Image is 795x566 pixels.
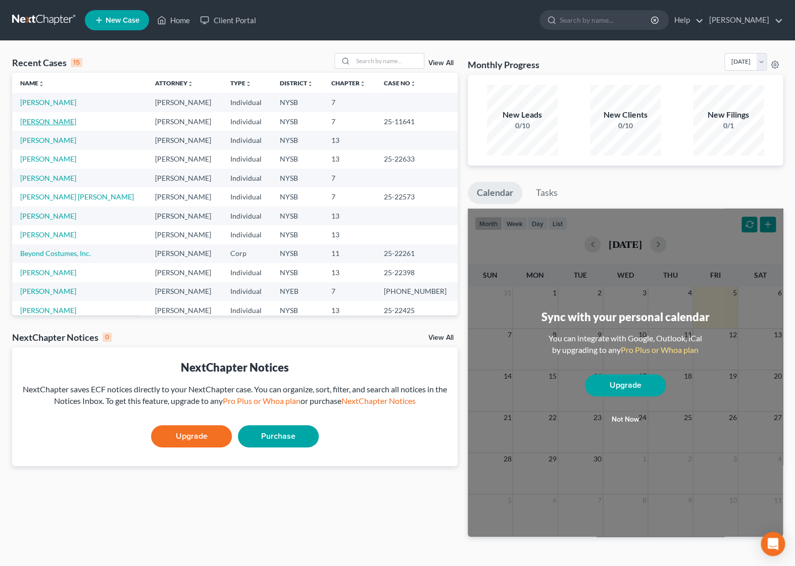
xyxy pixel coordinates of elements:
a: Nameunfold_more [20,79,44,87]
div: NextChapter Notices [12,331,112,343]
a: Beyond Costumes, Inc. [20,249,91,258]
a: [PERSON_NAME] [20,306,76,315]
a: [PERSON_NAME] [20,136,76,144]
div: 0/10 [590,121,661,131]
td: NYSB [272,244,323,263]
td: 13 [323,131,376,149]
a: [PERSON_NAME] [PERSON_NAME] [20,192,134,201]
td: [PERSON_NAME] [147,207,222,225]
td: Individual [222,225,272,244]
a: [PERSON_NAME] [20,287,76,295]
td: [PERSON_NAME] [147,187,222,206]
td: [PERSON_NAME] [147,244,222,263]
div: 15 [71,58,82,67]
td: Individual [222,207,272,225]
td: 13 [323,301,376,320]
td: Corp [222,244,272,263]
td: 13 [323,263,376,282]
td: NYSB [272,301,323,320]
a: [PERSON_NAME] [20,117,76,126]
a: Districtunfold_more [280,79,313,87]
a: Home [152,11,195,29]
td: 7 [323,93,376,112]
div: 0/1 [693,121,764,131]
td: [PERSON_NAME] [147,225,222,244]
a: Chapterunfold_more [331,79,366,87]
a: Typeunfold_more [230,79,252,87]
a: Pro Plus or Whoa plan [223,396,301,405]
a: Upgrade [585,374,666,396]
a: View All [428,334,454,341]
div: Recent Cases [12,57,82,69]
a: Help [669,11,703,29]
td: 25-22633 [376,150,458,169]
a: [PERSON_NAME] [20,174,76,182]
i: unfold_more [38,81,44,87]
i: unfold_more [360,81,366,87]
td: [PERSON_NAME] [147,150,222,169]
a: Purchase [238,425,319,447]
td: Individual [222,131,272,149]
td: [PERSON_NAME] [147,112,222,131]
div: 0 [103,333,112,342]
a: Tasks [527,182,567,204]
a: Attorneyunfold_more [155,79,193,87]
td: Individual [222,150,272,169]
a: Upgrade [151,425,232,447]
td: [PERSON_NAME] [147,282,222,301]
td: 11 [323,244,376,263]
div: New Clients [590,109,661,121]
td: NYSB [272,131,323,149]
td: 7 [323,187,376,206]
td: 7 [323,282,376,301]
td: 25-22398 [376,263,458,282]
div: 0/10 [487,121,558,131]
td: [PERSON_NAME] [147,169,222,187]
td: NYSB [272,93,323,112]
a: [PERSON_NAME] [20,230,76,239]
td: NYSB [272,169,323,187]
td: NYSB [272,207,323,225]
td: Individual [222,112,272,131]
td: 25-22261 [376,244,458,263]
td: 25-11641 [376,112,458,131]
td: Individual [222,93,272,112]
div: You can integrate with Google, Outlook, iCal by upgrading to any [544,333,706,356]
td: [PERSON_NAME] [147,93,222,112]
i: unfold_more [410,81,416,87]
td: Individual [222,282,272,301]
input: Search by name... [560,11,652,29]
td: NYSB [272,225,323,244]
span: New Case [106,17,139,24]
a: NextChapter Notices [341,396,416,405]
div: NextChapter saves ECF notices directly to your NextChapter case. You can organize, sort, filter, ... [20,384,450,407]
td: Individual [222,301,272,320]
td: [PERSON_NAME] [147,263,222,282]
div: New Filings [693,109,764,121]
div: Open Intercom Messenger [761,532,785,556]
a: Pro Plus or Whoa plan [621,345,699,354]
td: NYEB [272,282,323,301]
div: Sync with your personal calendar [541,309,709,325]
a: [PERSON_NAME] [704,11,782,29]
td: Individual [222,169,272,187]
a: Calendar [468,182,522,204]
a: View All [428,60,454,67]
i: unfold_more [307,81,313,87]
td: 7 [323,169,376,187]
td: 7 [323,112,376,131]
td: NYSB [272,150,323,169]
button: Not now [585,409,666,430]
td: 25-22425 [376,301,458,320]
i: unfold_more [245,81,252,87]
i: unfold_more [187,81,193,87]
a: [PERSON_NAME] [20,155,76,163]
a: Client Portal [195,11,261,29]
td: NYSB [272,112,323,131]
td: NYSB [272,187,323,206]
a: [PERSON_NAME] [20,268,76,277]
a: Case Nounfold_more [384,79,416,87]
div: NextChapter Notices [20,359,450,375]
h3: Monthly Progress [468,59,539,71]
td: [PERSON_NAME] [147,131,222,149]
